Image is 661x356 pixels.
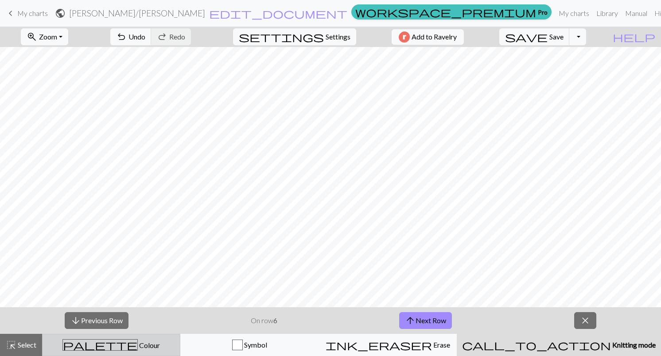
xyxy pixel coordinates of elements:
span: Zoom [39,32,57,41]
a: My charts [5,6,48,21]
a: Library [593,4,622,22]
span: help [613,31,655,43]
button: Previous Row [65,312,128,329]
span: close [580,314,591,327]
button: Knitting mode [457,334,661,356]
span: Settings [326,31,350,42]
span: Save [549,32,564,41]
button: Undo [110,28,152,45]
span: Add to Ravelry [412,31,457,43]
span: call_to_action [462,339,611,351]
button: Next Row [399,312,452,329]
i: Settings [239,31,324,42]
button: Zoom [21,28,68,45]
span: keyboard_arrow_left [5,7,16,20]
span: zoom_in [27,31,37,43]
img: Ravelry [399,31,410,43]
button: SettingsSettings [233,28,356,45]
button: Erase [319,334,457,356]
span: palette [63,339,137,351]
span: Symbol [243,340,267,349]
span: Colour [138,341,160,349]
span: ink_eraser [326,339,432,351]
button: Save [499,28,570,45]
span: settings [239,31,324,43]
span: undo [116,31,127,43]
a: My charts [555,4,593,22]
span: Erase [432,340,450,349]
span: edit_document [209,7,347,20]
span: save [505,31,548,43]
span: Select [16,340,36,349]
button: Symbol [180,334,319,356]
span: My charts [17,9,48,17]
span: highlight_alt [6,339,16,351]
span: workspace_premium [355,6,536,18]
a: Manual [622,4,651,22]
span: arrow_upward [405,314,416,327]
h2: [PERSON_NAME] / [PERSON_NAME] [69,8,205,18]
span: Undo [128,32,145,41]
strong: 6 [273,316,277,325]
button: Colour [42,334,180,356]
p: On row [251,315,277,326]
button: Add to Ravelry [392,29,464,45]
span: public [55,7,66,20]
span: Knitting mode [611,340,656,349]
span: arrow_downward [70,314,81,327]
a: Pro [351,4,552,20]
